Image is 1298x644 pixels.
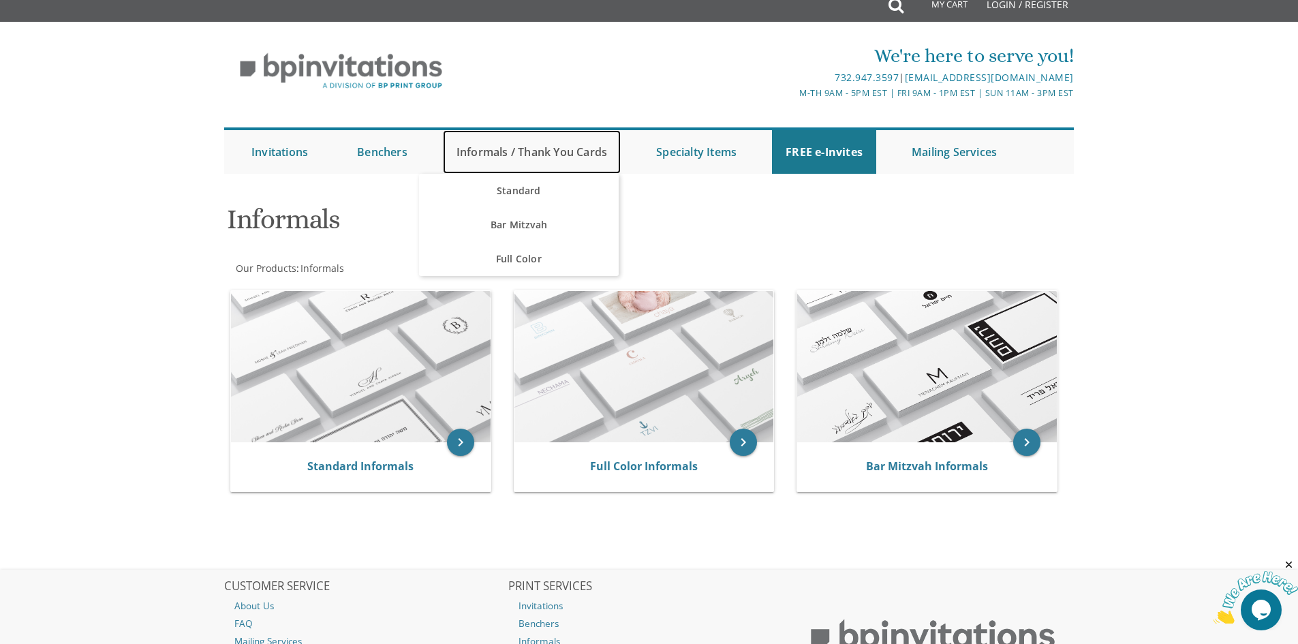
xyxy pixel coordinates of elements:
a: keyboard_arrow_right [1013,429,1040,456]
a: Informals [299,262,344,275]
h2: PRINT SERVICES [508,580,790,594]
a: Full Color Informals [590,459,698,474]
a: Full Color [419,242,619,276]
div: | [508,70,1074,86]
img: Bar Mitzvah Informals [797,291,1057,442]
span: Informals [300,262,344,275]
a: Bar Mitzvah [419,208,619,242]
a: Standard Informals [307,459,414,474]
a: Mailing Services [898,130,1010,174]
a: Invitations [508,597,790,615]
a: Benchers [508,615,790,632]
div: M-Th 9am - 5pm EST | Fri 9am - 1pm EST | Sun 11am - 3pm EST [508,86,1074,100]
a: FREE e-Invites [772,130,876,174]
div: We're here to serve you! [508,42,1074,70]
iframe: chat widget [1214,559,1298,624]
a: keyboard_arrow_right [447,429,474,456]
img: Standard Informals [231,291,491,442]
a: Invitations [238,130,322,174]
a: About Us [224,597,506,615]
a: Our Products [234,262,296,275]
img: Full Color Informals [514,291,774,442]
a: Standard [419,174,619,208]
div: : [224,262,649,275]
a: [EMAIL_ADDRESS][DOMAIN_NAME] [905,71,1074,84]
h1: Informals [227,204,783,245]
a: Bar Mitzvah Informals [866,459,988,474]
h2: CUSTOMER SERVICE [224,580,506,594]
a: Benchers [343,130,421,174]
a: 732.947.3597 [835,71,899,84]
img: BP Invitation Loft [224,43,458,99]
a: Informals / Thank You Cards [443,130,621,174]
a: Specialty Items [643,130,750,174]
a: FAQ [224,615,506,632]
a: keyboard_arrow_right [730,429,757,456]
